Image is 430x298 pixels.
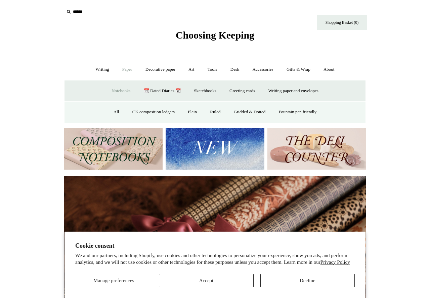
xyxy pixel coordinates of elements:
img: The Deli Counter [267,128,366,170]
a: About [317,61,341,78]
button: Accept [159,274,253,287]
img: 202302 Composition ledgers.jpg__PID:69722ee6-fa44-49dd-a067-31375e5d54ec [64,128,163,170]
span: Manage preferences [93,278,134,283]
a: Desk [224,61,246,78]
p: We and our partners, including Shopify, use cookies and other technologies to personalize your ex... [75,252,355,265]
a: CK composition ledgers [126,103,181,121]
img: New.jpg__PID:f73bdf93-380a-4a35-bcfe-7823039498e1 [166,128,264,170]
button: Decline [260,274,355,287]
button: Manage preferences [75,274,152,287]
a: Gridded & Dotted [228,103,272,121]
a: Writing paper and envelopes [262,82,325,100]
a: Tools [202,61,223,78]
a: Notebooks [105,82,136,100]
a: Plain [182,103,203,121]
a: Paper [116,61,138,78]
a: Privacy Policy [320,259,350,265]
a: Accessories [247,61,279,78]
a: All [107,103,125,121]
a: Ruled [204,103,226,121]
a: Writing [90,61,115,78]
a: Decorative paper [139,61,181,78]
a: Gifts & Wrap [281,61,316,78]
a: Art [182,61,200,78]
h2: Cookie consent [75,242,355,249]
a: Shopping Basket (0) [317,15,367,30]
a: Greeting cards [223,82,261,100]
a: Choosing Keeping [176,35,254,40]
a: Sketchbooks [188,82,222,100]
a: Fountain pen friendly [273,103,323,121]
a: 📆 Dated Diaries 📆 [138,82,187,100]
span: Choosing Keeping [176,29,254,41]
